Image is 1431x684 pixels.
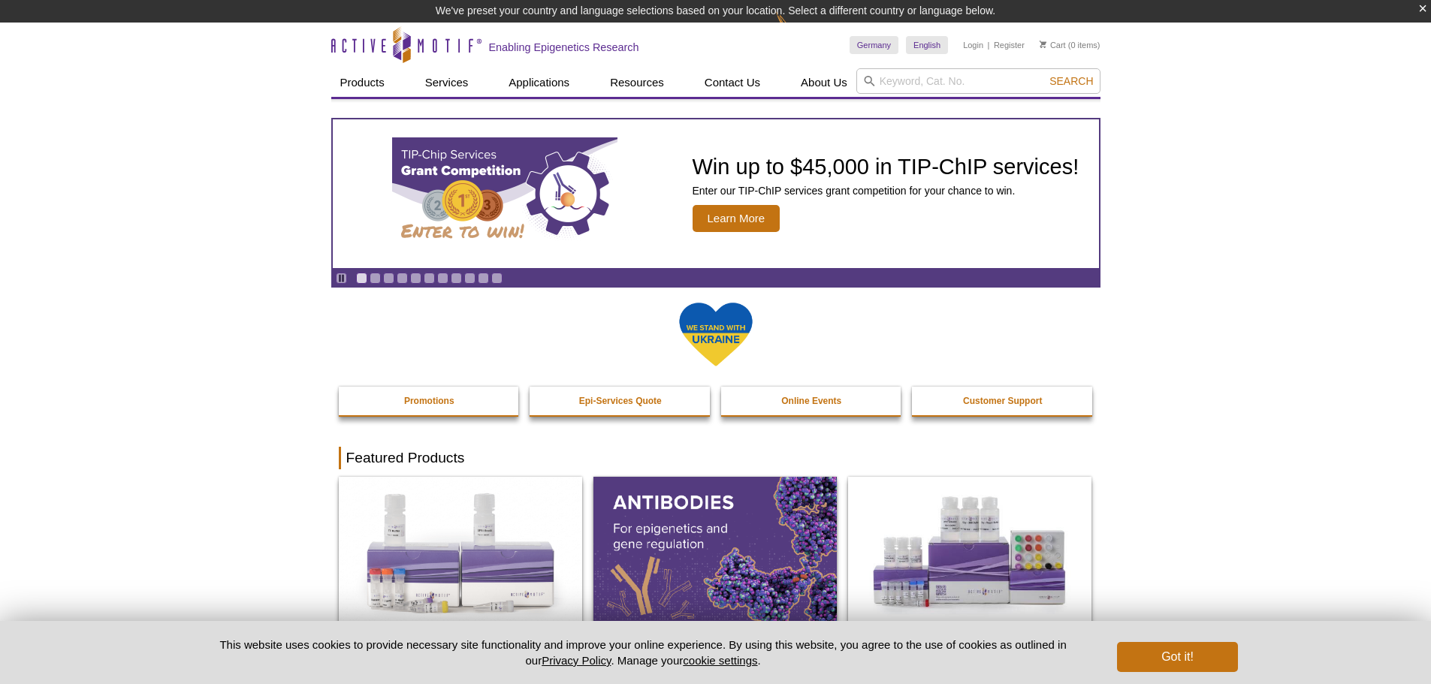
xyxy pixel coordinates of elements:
a: Services [416,68,478,97]
li: | [988,36,990,54]
img: TIP-ChIP Services Grant Competition [392,137,617,250]
a: Online Events [721,387,903,415]
a: Germany [850,36,898,54]
strong: Promotions [404,396,454,406]
a: Promotions [339,387,521,415]
a: Go to slide 10 [478,273,489,284]
img: Your Cart [1040,41,1046,48]
img: We Stand With Ukraine [678,301,753,368]
a: Go to slide 11 [491,273,503,284]
a: Contact Us [696,68,769,97]
strong: Online Events [781,396,841,406]
h2: Enabling Epigenetics Research [489,41,639,54]
strong: Epi-Services Quote [579,396,662,406]
input: Keyword, Cat. No. [856,68,1100,94]
button: Search [1045,74,1097,88]
a: Login [963,40,983,50]
p: Enter our TIP-ChIP services grant competition for your chance to win. [693,184,1079,197]
a: Customer Support [912,387,1094,415]
a: Cart [1040,40,1066,50]
strong: Customer Support [963,396,1042,406]
button: Got it! [1117,642,1237,672]
a: Toggle autoplay [336,273,347,284]
a: Resources [601,68,673,97]
a: Go to slide 7 [437,273,448,284]
img: Change Here [776,11,816,47]
li: (0 items) [1040,36,1100,54]
a: Register [994,40,1025,50]
a: English [906,36,948,54]
a: Privacy Policy [542,654,611,667]
a: Epi-Services Quote [530,387,711,415]
img: DNA Library Prep Kit for Illumina [339,477,582,624]
span: Search [1049,75,1093,87]
a: Go to slide 1 [356,273,367,284]
h2: Win up to $45,000 in TIP-ChIP services! [693,155,1079,178]
a: Go to slide 6 [424,273,435,284]
a: Go to slide 3 [383,273,394,284]
span: Learn More [693,205,780,232]
a: About Us [792,68,856,97]
a: Go to slide 2 [370,273,381,284]
a: Products [331,68,394,97]
a: TIP-ChIP Services Grant Competition Win up to $45,000 in TIP-ChIP services! Enter our TIP-ChIP se... [333,119,1099,268]
a: Go to slide 4 [397,273,408,284]
article: TIP-ChIP Services Grant Competition [333,119,1099,268]
a: Go to slide 8 [451,273,462,284]
a: Applications [500,68,578,97]
button: cookie settings [683,654,757,667]
h2: Featured Products [339,447,1093,469]
a: Go to slide 5 [410,273,421,284]
p: This website uses cookies to provide necessary site functionality and improve your online experie... [194,637,1093,668]
img: CUT&Tag-IT® Express Assay Kit [848,477,1091,624]
img: All Antibodies [593,477,837,624]
a: Go to slide 9 [464,273,475,284]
